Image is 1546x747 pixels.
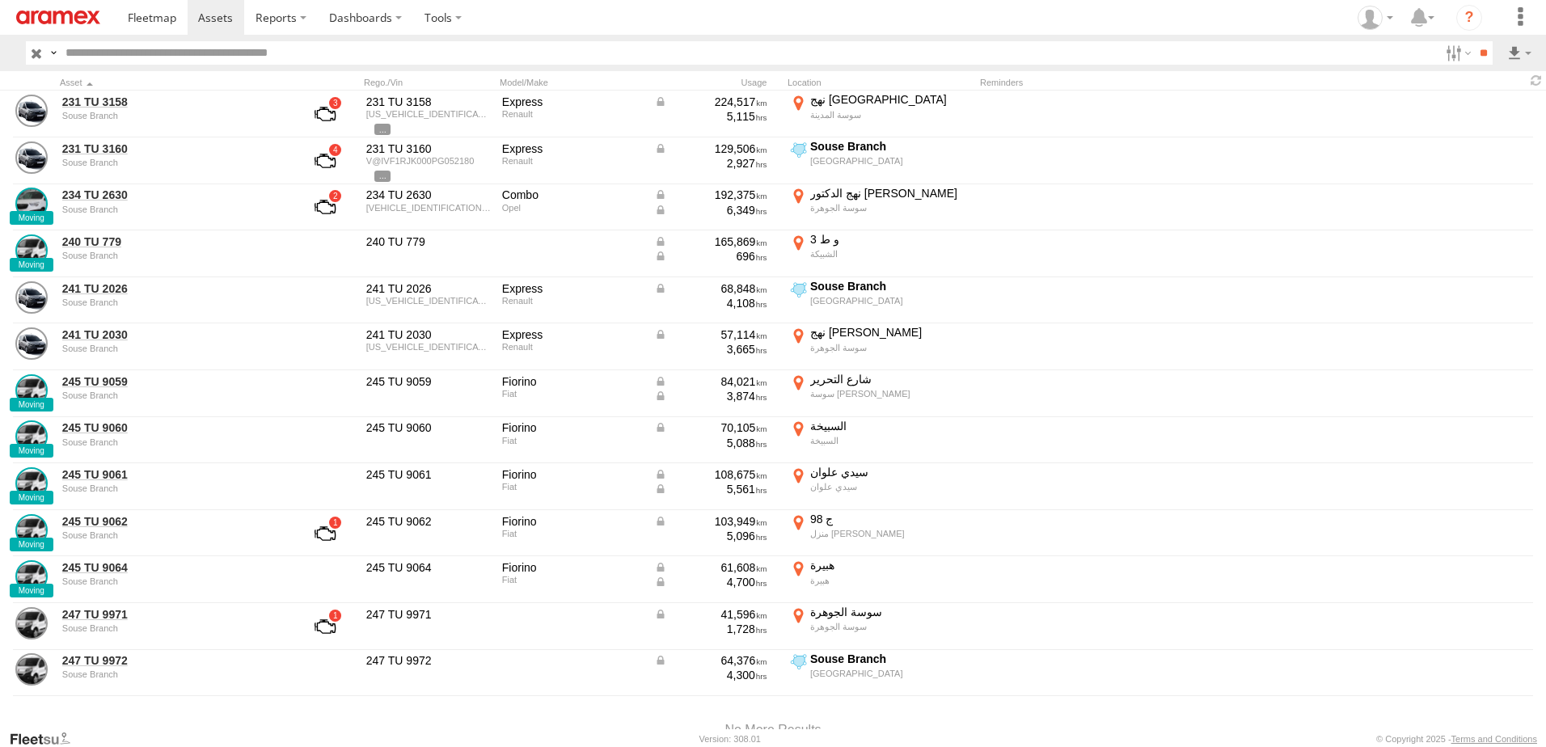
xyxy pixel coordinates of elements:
div: Fiorino [502,514,643,529]
label: Click to View Current Location [788,279,974,323]
div: Fiat [502,482,643,492]
a: 245 TU 9064 [62,560,284,575]
div: Data from Vehicle CANbus [654,560,767,575]
div: VF1RJK006PG052233 [366,109,491,119]
a: 231 TU 3158 [62,95,284,109]
a: View Asset Details [15,560,48,593]
div: سوسة الجوهرة [810,621,971,632]
div: سوسة الجوهرة [810,202,971,213]
div: هبيرة [810,575,971,586]
div: Data from Vehicle CANbus [654,467,767,482]
div: 245 TU 9059 [366,374,491,389]
div: منزل [PERSON_NAME] [810,528,971,539]
div: Data from Vehicle CANbus [654,95,767,109]
div: Data from Vehicle CANbus [654,653,767,668]
div: 240 TU 779 [366,234,491,249]
div: undefined [62,669,284,679]
div: Fiorino [502,560,643,575]
a: View Asset with Fault/s [295,188,355,226]
div: V@IVF1RJK000PG052180 [366,156,491,166]
div: 3,665 [654,342,767,357]
a: View Asset Details [15,374,48,407]
div: السبيخة [810,419,971,433]
div: undefined [62,251,284,260]
a: View Asset Details [15,467,48,500]
div: Renault [502,156,643,166]
span: View Asset Details to show all tags [374,171,391,182]
div: 4,108 [654,296,767,310]
div: 245 TU 9061 [366,467,491,482]
div: سوسة الجوهرة [810,605,971,619]
div: W0VEF9HPANJ747940 [366,203,491,213]
label: Click to View Current Location [788,186,974,230]
a: View Asset Details [15,514,48,547]
span: Refresh [1527,73,1546,88]
div: Data from Vehicle CANbus [654,482,767,496]
div: Data from Vehicle CANbus [654,514,767,529]
a: 245 TU 9061 [62,467,284,482]
div: Fiat [502,436,643,445]
div: 234 TU 2630 [366,188,491,202]
div: Data from Vehicle CANbus [654,374,767,389]
div: 245 TU 9060 [366,420,491,435]
div: Fiat [502,389,643,399]
div: 245 TU 9064 [366,560,491,575]
div: Data from Vehicle CANbus [654,389,767,403]
div: undefined [62,158,284,167]
div: Souse Branch [810,652,971,666]
div: سوسة [PERSON_NAME] [810,388,971,399]
div: 5,096 [654,529,767,543]
div: شارع التحرير [810,372,971,386]
div: سيدي علوان [810,481,971,492]
a: 240 TU 779 [62,234,284,249]
div: undefined [62,437,284,447]
a: View Asset Details [15,95,48,127]
div: نهج [GEOGRAPHIC_DATA] [810,92,971,107]
label: Click to View Current Location [788,465,974,509]
div: undefined [62,623,284,633]
div: Fiorino [502,420,643,435]
div: Data from Vehicle CANbus [654,141,767,156]
label: Search Filter Options [1439,41,1474,65]
div: Nejah Benkhalifa [1352,6,1399,30]
div: © Copyright 2025 - [1376,734,1537,744]
div: 241 TU 2030 [366,327,491,342]
div: 5,088 [654,436,767,450]
a: 247 TU 9972 [62,653,284,668]
div: Express [502,281,643,296]
div: Souse Branch [810,139,971,154]
div: Fiorino [502,374,643,389]
div: Data from Vehicle CANbus [654,420,767,435]
a: View Asset Details [15,281,48,314]
div: undefined [62,483,284,493]
div: undefined [62,344,284,353]
div: و ط 3 [810,232,971,247]
div: [GEOGRAPHIC_DATA] [810,668,971,679]
label: Click to View Current Location [788,558,974,601]
label: Search Query [47,41,60,65]
div: undefined [62,390,284,400]
a: View Asset with Fault/s [295,95,355,133]
label: Click to View Current Location [788,512,974,555]
a: View Asset Details [15,653,48,686]
label: Click to View Current Location [788,605,974,648]
label: Click to View Current Location [788,419,974,462]
div: السبيخة [810,435,971,446]
div: Version: 308.01 [699,734,761,744]
span: View Asset Details to show all tags [374,124,391,135]
div: Renault [502,342,643,352]
a: View Asset Details [15,607,48,639]
a: 245 TU 9062 [62,514,284,529]
div: Express [502,327,643,342]
a: Visit our Website [9,731,83,747]
a: View Asset Details [15,420,48,453]
div: Data from Vehicle CANbus [654,249,767,264]
div: نهج [PERSON_NAME] [810,325,971,340]
div: Click to Sort [60,77,286,88]
div: Data from Vehicle CANbus [654,203,767,217]
div: VF1RJK001RG073316 [366,342,491,352]
div: Fiat [502,529,643,538]
div: undefined [62,205,284,214]
div: Data from Vehicle CANbus [654,575,767,589]
a: View Asset with Fault/s [295,514,355,553]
